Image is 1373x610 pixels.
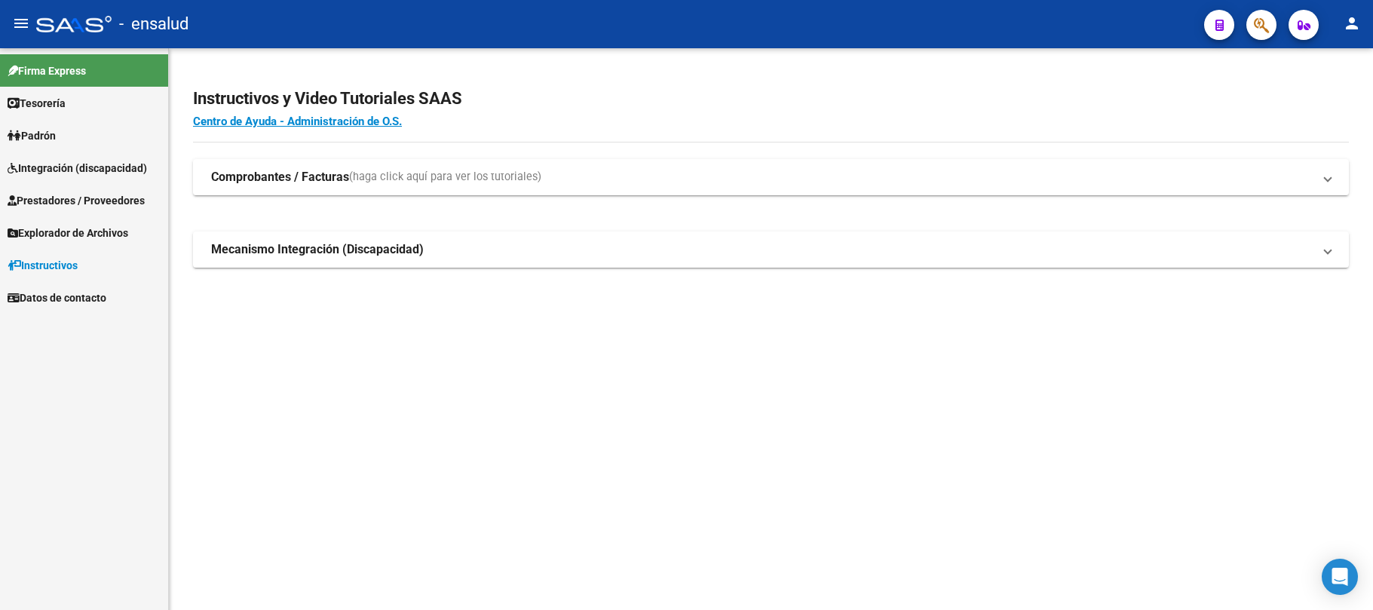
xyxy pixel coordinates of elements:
span: Integración (discapacidad) [8,160,147,176]
strong: Comprobantes / Facturas [211,169,349,185]
span: Tesorería [8,95,66,112]
mat-icon: menu [12,14,30,32]
a: Centro de Ayuda - Administración de O.S. [193,115,402,128]
span: (haga click aquí para ver los tutoriales) [349,169,541,185]
span: - ensalud [119,8,188,41]
span: Padrón [8,127,56,144]
mat-icon: person [1343,14,1361,32]
strong: Mecanismo Integración (Discapacidad) [211,241,424,258]
span: Instructivos [8,257,78,274]
span: Prestadores / Proveedores [8,192,145,209]
div: Open Intercom Messenger [1322,559,1358,595]
span: Explorador de Archivos [8,225,128,241]
span: Datos de contacto [8,290,106,306]
span: Firma Express [8,63,86,79]
h2: Instructivos y Video Tutoriales SAAS [193,84,1349,113]
mat-expansion-panel-header: Mecanismo Integración (Discapacidad) [193,231,1349,268]
mat-expansion-panel-header: Comprobantes / Facturas(haga click aquí para ver los tutoriales) [193,159,1349,195]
